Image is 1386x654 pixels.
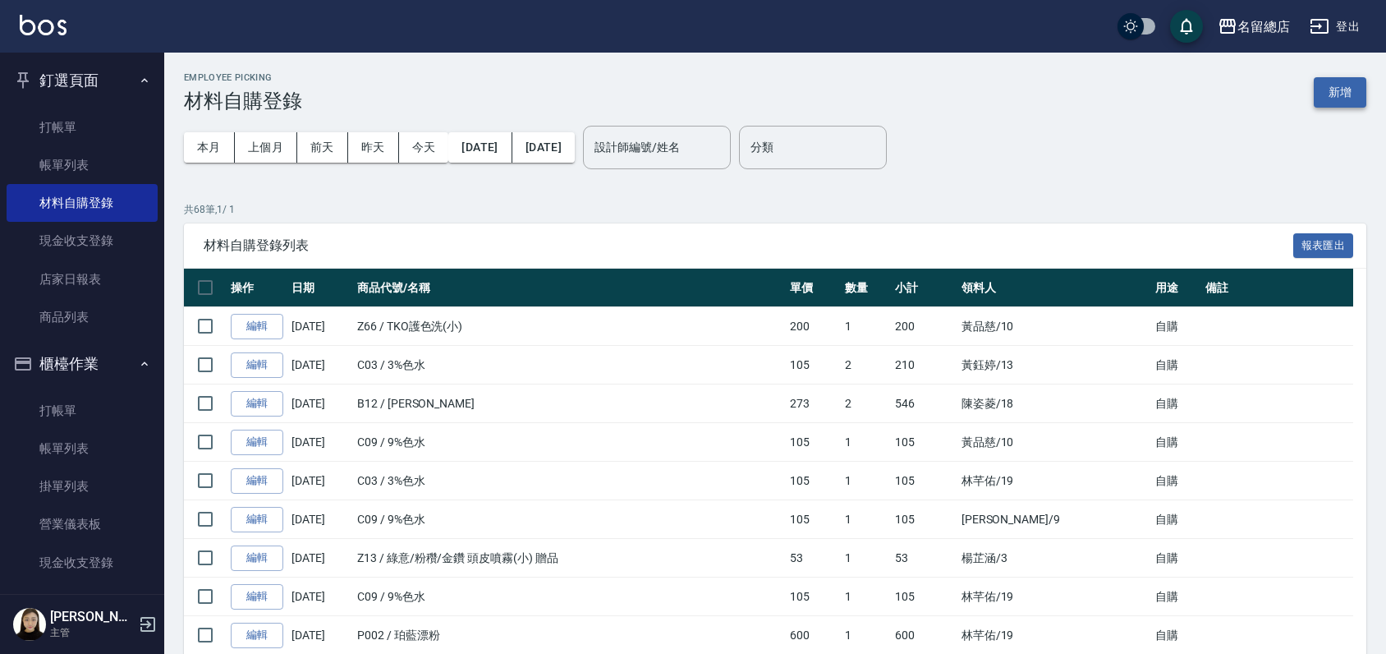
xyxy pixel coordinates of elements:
td: C09 / 9%色水 [353,578,786,616]
h2: Employee Picking [184,72,302,83]
td: 黃鈺婷 /13 [957,346,1151,385]
a: 營業儀表板 [7,505,158,543]
td: 105 [891,423,957,462]
td: C03 / 3%色水 [353,346,786,385]
td: 自購 [1151,346,1201,385]
span: 材料自購登錄列表 [204,237,1293,254]
button: 櫃檯作業 [7,343,158,385]
td: [DATE] [287,462,353,500]
td: [DATE] [287,423,353,462]
td: 黃品慈 /10 [957,307,1151,346]
td: Z13 / 綠意/粉穳/金鑽 頭皮噴霧(小) 贈品 [353,539,786,578]
a: 新增 [1314,84,1366,99]
td: C09 / 9%色水 [353,423,786,462]
a: 編輯 [231,584,283,610]
td: 200 [786,307,842,346]
td: 200 [891,307,957,346]
a: 編輯 [231,352,283,378]
a: 編輯 [231,507,283,532]
button: 登出 [1303,12,1366,42]
th: 領料人 [957,269,1151,307]
td: Z66 / TKO護色洗(小) [353,307,786,346]
td: [DATE] [287,307,353,346]
td: 1 [841,307,891,346]
button: [DATE] [448,132,512,163]
td: [PERSON_NAME] /9 [957,500,1151,539]
a: 帳單列表 [7,146,158,184]
td: 自購 [1151,307,1201,346]
td: B12 / [PERSON_NAME] [353,385,786,423]
td: [DATE] [287,578,353,616]
th: 單價 [786,269,842,307]
td: 自購 [1151,500,1201,539]
a: 現金收支登錄 [7,544,158,582]
td: 273 [786,385,842,423]
a: 編輯 [231,430,283,455]
td: C03 / 3%色水 [353,462,786,500]
a: 現金收支登錄 [7,222,158,260]
a: 帳單列表 [7,430,158,467]
button: 名留總店 [1211,10,1297,44]
a: 打帳單 [7,392,158,430]
td: 自購 [1151,423,1201,462]
a: 商品列表 [7,298,158,336]
img: Person [13,608,46,641]
a: 編輯 [231,468,283,494]
button: [DATE] [512,132,575,163]
a: 材料自購登錄 [7,184,158,222]
th: 操作 [227,269,287,307]
td: 自購 [1151,462,1201,500]
td: 1 [841,462,891,500]
td: 1 [841,539,891,578]
td: [DATE] [287,500,353,539]
a: 報表匯出 [1293,237,1354,252]
td: 210 [891,346,957,385]
td: [DATE] [287,346,353,385]
td: 自購 [1151,578,1201,616]
td: 105 [786,578,842,616]
td: 自購 [1151,539,1201,578]
td: 105 [786,346,842,385]
td: 林芊佑 /19 [957,578,1151,616]
td: 53 [891,539,957,578]
td: 105 [786,462,842,500]
th: 小計 [891,269,957,307]
td: 105 [891,462,957,500]
button: save [1170,10,1203,43]
th: 商品代號/名稱 [353,269,786,307]
a: 打帳單 [7,108,158,146]
button: 本月 [184,132,235,163]
th: 用途 [1151,269,1201,307]
td: 1 [841,578,891,616]
td: 林芊佑 /19 [957,462,1151,500]
td: 陳姿菱 /18 [957,385,1151,423]
th: 備註 [1201,269,1353,307]
td: 546 [891,385,957,423]
a: 編輯 [231,391,283,417]
button: 前天 [297,132,348,163]
button: 釘選頁面 [7,59,158,102]
td: [DATE] [287,385,353,423]
button: 新增 [1314,77,1366,108]
th: 數量 [841,269,891,307]
td: 自購 [1151,385,1201,423]
td: 1 [841,423,891,462]
h3: 材料自購登錄 [184,90,302,113]
a: 高階收支登錄 [7,582,158,619]
a: 店家日報表 [7,260,158,298]
img: Logo [20,15,67,35]
td: C09 / 9%色水 [353,500,786,539]
td: 黃品慈 /10 [957,423,1151,462]
td: 105 [891,500,957,539]
p: 共 68 筆, 1 / 1 [184,202,1366,217]
td: 2 [841,346,891,385]
h5: [PERSON_NAME] [50,609,134,625]
td: 105 [786,423,842,462]
button: 昨天 [348,132,399,163]
a: 編輯 [231,314,283,339]
button: 上個月 [235,132,297,163]
button: 今天 [399,132,449,163]
td: 105 [786,500,842,539]
td: 105 [891,578,957,616]
p: 主管 [50,625,134,640]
